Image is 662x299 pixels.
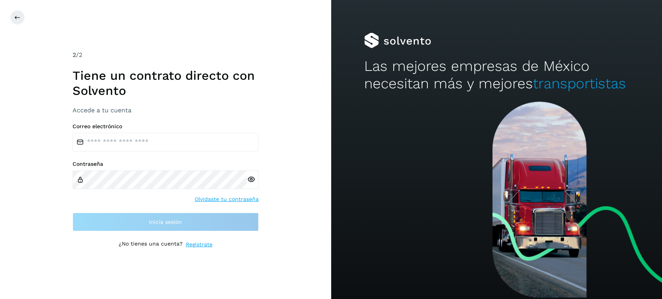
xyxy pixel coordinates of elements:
label: Contraseña [73,161,259,167]
a: Olvidaste tu contraseña [195,195,259,203]
h2: Las mejores empresas de México necesitan más y mejores [364,58,629,92]
p: ¿No tienes una cuenta? [119,241,183,249]
button: Inicia sesión [73,213,259,231]
label: Correo electrónico [73,123,259,130]
h3: Accede a tu cuenta [73,107,259,114]
a: Regístrate [186,241,213,249]
h1: Tiene un contrato directo con Solvento [73,68,259,98]
span: transportistas [533,75,626,92]
span: 2 [73,51,76,58]
div: /2 [73,50,259,60]
span: Inicia sesión [149,219,182,225]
